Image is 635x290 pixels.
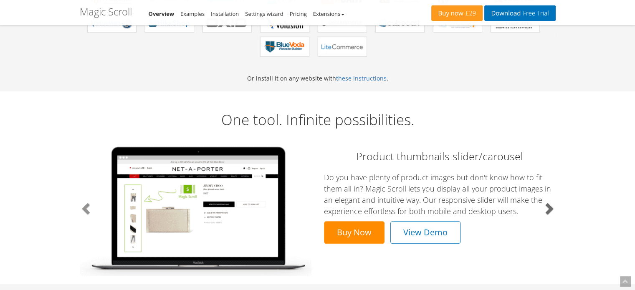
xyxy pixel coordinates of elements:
b: Magic Scroll for BlueVoda [264,40,306,53]
a: Settings wizard [245,10,283,18]
b: Magic Scroll for LiteCommerce [321,40,363,53]
p: Do you have plenty of product images but don't know how to fit them all in? Magic Scroll lets you... [324,172,556,217]
a: Extensions [313,10,344,18]
a: these instructions [336,74,387,82]
h2: One tool. Infinite possibilities. [80,112,556,128]
img: Magic Scroll [80,141,311,276]
span: £29 [463,10,476,17]
a: Magic Scroll for BlueVoda [260,37,309,57]
h1: Magic Scroll [80,6,132,17]
a: DownloadFree Trial [484,5,555,21]
a: Buy now£29 [431,5,483,21]
a: Buy Now [324,221,385,244]
span: Free Trial [521,10,549,17]
a: Magic Scroll for LiteCommerce [318,37,367,57]
a: Examples [180,10,205,18]
a: Installation [211,10,239,18]
a: Overview [149,10,175,18]
a: Pricing [290,10,307,18]
a: View Demo [390,221,460,244]
h2: Product thumbnails slider/carousel [324,149,556,164]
